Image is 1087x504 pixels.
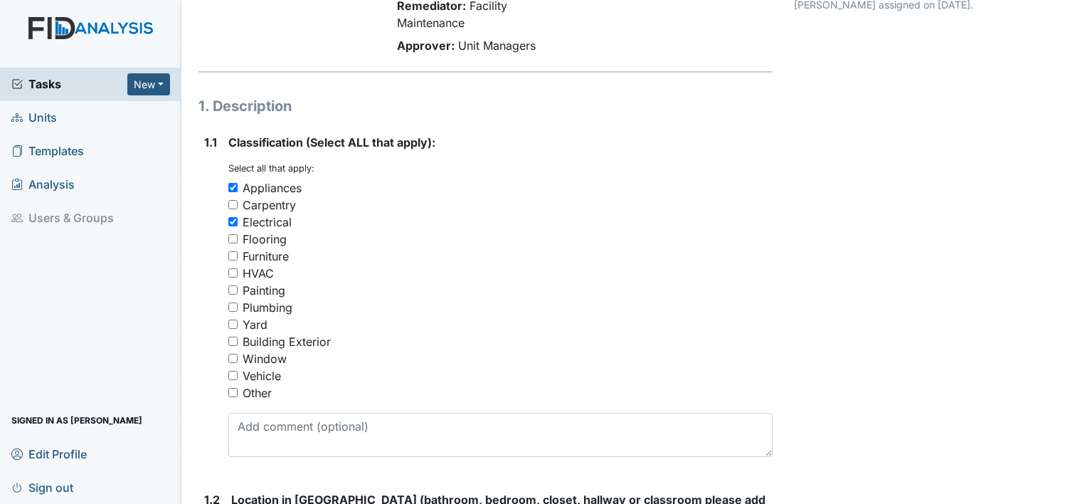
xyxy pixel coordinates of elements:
[243,350,287,367] div: Window
[11,75,127,93] a: Tasks
[397,38,455,53] strong: Approver:
[458,38,536,53] span: Unit Managers
[11,409,142,431] span: Signed in as [PERSON_NAME]
[11,443,87,465] span: Edit Profile
[228,251,238,261] input: Furniture
[228,183,238,192] input: Appliances
[243,384,272,401] div: Other
[228,285,238,295] input: Painting
[228,200,238,209] input: Carpentry
[228,135,435,149] span: Classification (Select ALL that apply):
[243,214,292,231] div: Electrical
[127,73,170,95] button: New
[11,140,84,162] span: Templates
[243,282,285,299] div: Painting
[228,388,238,397] input: Other
[11,107,57,129] span: Units
[243,367,281,384] div: Vehicle
[228,371,238,380] input: Vehicle
[243,231,287,248] div: Flooring
[228,268,238,278] input: HVAC
[243,196,296,214] div: Carpentry
[243,299,292,316] div: Plumbing
[204,134,217,151] label: 1.1
[11,476,73,498] span: Sign out
[228,217,238,226] input: Electrical
[198,95,773,117] h1: 1. Description
[243,265,274,282] div: HVAC
[228,354,238,363] input: Window
[11,174,75,196] span: Analysis
[243,248,289,265] div: Furniture
[228,320,238,329] input: Yard
[228,337,238,346] input: Building Exterior
[243,179,302,196] div: Appliances
[243,316,267,333] div: Yard
[243,333,331,350] div: Building Exterior
[228,234,238,243] input: Flooring
[228,303,238,312] input: Plumbing
[228,163,314,174] small: Select all that apply:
